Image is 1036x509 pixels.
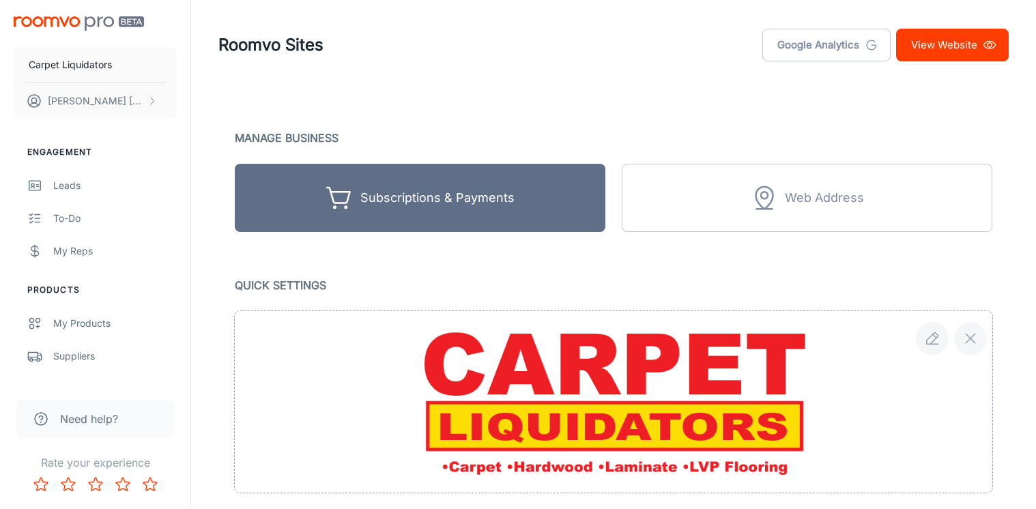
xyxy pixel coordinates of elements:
[53,316,177,331] div: My Products
[896,29,1009,61] a: View Website
[55,471,82,498] button: Rate 2 star
[48,93,144,108] p: [PERSON_NAME] [PERSON_NAME]
[14,47,177,83] button: Carpet Liquidators
[14,83,177,119] button: [PERSON_NAME] [PERSON_NAME]
[622,164,992,232] button: Web Address
[235,164,605,232] button: Subscriptions & Payments
[785,188,864,209] div: Web Address
[762,29,891,61] a: Google Analytics tracking code can be added using the Custom Code feature on this page
[60,411,118,427] span: Need help?
[53,244,177,259] div: My Reps
[53,349,177,364] div: Suppliers
[29,57,112,72] p: Carpet Liquidators
[53,211,177,226] div: To-do
[360,188,515,209] div: Subscriptions & Payments
[109,471,136,498] button: Rate 4 star
[27,471,55,498] button: Rate 1 star
[407,317,820,487] img: file preview
[622,164,992,232] div: Unlock with subscription
[11,454,179,471] p: Rate your experience
[235,128,992,147] p: Manage Business
[53,178,177,193] div: Leads
[218,33,323,57] h1: Roomvo Sites
[14,16,144,31] img: Roomvo PRO Beta
[82,471,109,498] button: Rate 3 star
[235,276,992,295] p: Quick Settings
[136,471,164,498] button: Rate 5 star
[53,381,177,396] div: QR Codes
